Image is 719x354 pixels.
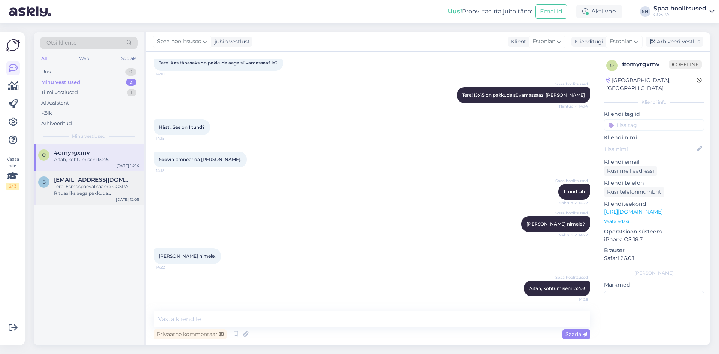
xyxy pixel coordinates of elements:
[72,133,106,140] span: Minu vestlused
[604,270,704,276] div: [PERSON_NAME]
[41,89,78,96] div: Tiimi vestlused
[116,197,139,202] div: [DATE] 12:05
[535,4,567,19] button: Emailid
[604,134,704,142] p: Kliendi nimi
[41,99,69,107] div: AI Assistent
[156,71,184,77] span: 14:10
[646,37,703,47] div: Arhiveeri vestlus
[622,60,669,69] div: # omyrgxmv
[604,145,695,153] input: Lisa nimi
[604,218,704,225] p: Vaata edasi ...
[54,183,139,197] div: Tere! Esmaspäeval saame GOSPA Rituaaliks aega pakkuda [PERSON_NAME] 13.00. Kas see aeg ka sobib t...
[604,166,657,176] div: Küsi meiliaadressi
[604,119,704,131] input: Lisa tag
[604,158,704,166] p: Kliendi email
[610,37,632,46] span: Estonian
[604,200,704,208] p: Klienditeekond
[159,157,242,162] span: Soovin broneerida [PERSON_NAME].
[41,68,51,76] div: Uus
[159,253,216,259] span: [PERSON_NAME] nimele.
[40,54,48,63] div: All
[54,156,139,163] div: Aitäh, kohtumiseni 15:45!
[669,60,702,69] span: Offline
[159,60,278,66] span: Tere! Kas tänaseks on pakkuda aega süvamassaažile?
[653,12,706,18] div: GOSPA
[156,168,184,173] span: 14:18
[41,109,52,117] div: Kõik
[559,200,588,206] span: Nähtud ✓ 14:22
[576,5,622,18] div: Aktiivne
[564,189,585,194] span: 1 tund jah
[126,79,136,86] div: 2
[508,38,526,46] div: Klient
[604,254,704,262] p: Safari 26.0.1
[156,264,184,270] span: 14:22
[604,187,664,197] div: Küsi telefoninumbrit
[604,179,704,187] p: Kliendi telefon
[610,63,614,68] span: o
[555,275,588,280] span: Spaa hoolitsused
[125,68,136,76] div: 0
[448,8,462,15] b: Uus!
[565,331,587,338] span: Saada
[653,6,706,12] div: Spaa hoolitsused
[116,163,139,169] div: [DATE] 14:14
[559,232,588,238] span: Nähtud ✓ 14:22
[54,176,132,183] span: bojanaandric249@gmail.com
[529,285,585,291] span: Aitäh, kohtumiseni 15:45!
[555,81,588,87] span: Spaa hoolitsused
[533,37,555,46] span: Estonian
[555,178,588,184] span: Spaa hoolitsused
[640,6,650,17] div: SH
[157,37,201,46] span: Spaa hoolitsused
[6,38,20,52] img: Askly Logo
[54,149,90,156] span: #omyrgxmv
[6,183,19,190] div: 2 / 3
[462,92,585,98] span: Tere! 15:45 on pakkuda süvamassaazi [PERSON_NAME]
[606,76,697,92] div: [GEOGRAPHIC_DATA], [GEOGRAPHIC_DATA]
[604,236,704,243] p: iPhone OS 18.7
[448,7,532,16] div: Proovi tasuta juba täna:
[42,179,46,185] span: b
[527,221,585,227] span: [PERSON_NAME] nimele?
[571,38,603,46] div: Klienditugi
[119,54,138,63] div: Socials
[653,6,715,18] a: Spaa hoolitsusedGOSPA
[604,246,704,254] p: Brauser
[555,210,588,216] span: Spaa hoolitsused
[78,54,91,63] div: Web
[41,79,80,86] div: Minu vestlused
[604,208,663,215] a: [URL][DOMAIN_NAME]
[604,99,704,106] div: Kliendi info
[46,39,76,47] span: Otsi kliente
[604,281,704,289] p: Märkmed
[154,329,227,339] div: Privaatne kommentaar
[604,110,704,118] p: Kliendi tag'id
[42,152,46,158] span: o
[41,120,72,127] div: Arhiveeritud
[212,38,250,46] div: juhib vestlust
[127,89,136,96] div: 1
[560,297,588,302] span: 14:28
[559,103,588,109] span: Nähtud ✓ 14:14
[159,124,205,130] span: Hästi. See on 1 tund?
[604,228,704,236] p: Operatsioonisüsteem
[6,156,19,190] div: Vaata siia
[156,136,184,141] span: 14:15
